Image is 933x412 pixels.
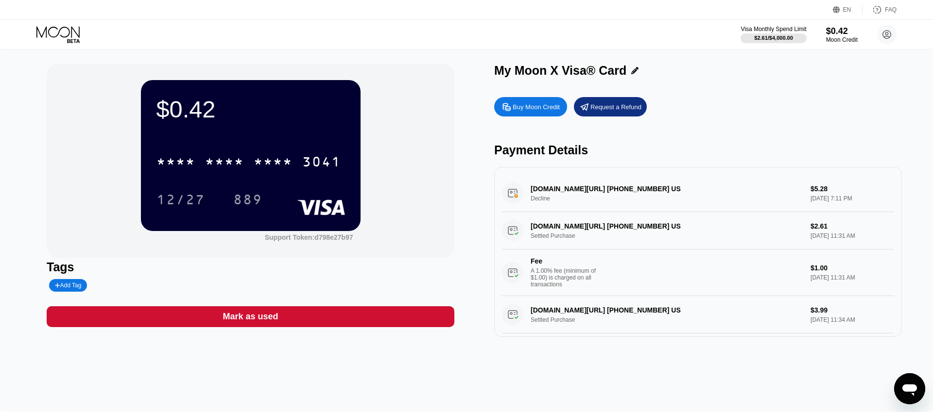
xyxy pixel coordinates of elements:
div: Moon Credit [826,36,858,43]
div: Support Token: d798e27b97 [265,233,353,241]
div: 12/27 [149,187,212,212]
div: FAQ [885,6,897,13]
div: $0.42Moon Credit [826,26,858,43]
div: FeeA 1.00% fee (minimum of $1.00) is charged on all transactions$1.00[DATE] 11:31 AM [502,249,894,296]
div: A 1.00% fee (minimum of $1.00) is charged on all transactions [531,267,604,288]
div: 3041 [302,155,341,171]
div: Buy Moon Credit [494,97,567,116]
div: Add Tag [55,282,81,289]
div: $1.00 [811,264,894,272]
div: Support Token:d798e27b97 [265,233,353,241]
div: 889 [233,193,262,209]
div: $0.42 [156,96,345,123]
iframe: Кнопка запуска окна обмена сообщениями [894,373,925,404]
div: EN [833,5,863,15]
div: Mark as used [47,306,454,327]
div: $2.61 / $4,000.00 [754,35,793,41]
div: EN [843,6,851,13]
div: Request a Refund [590,103,641,111]
div: My Moon X Visa® Card [494,64,626,78]
div: FAQ [863,5,897,15]
div: [DATE] 11:31 AM [811,274,894,281]
div: 889 [226,187,270,212]
div: Fee [531,257,599,265]
div: Visa Monthly Spend Limit$2.61/$4,000.00 [741,26,806,43]
div: Buy Moon Credit [513,103,560,111]
div: Mark as used [223,311,278,322]
div: $0.42 [826,26,858,36]
div: Request a Refund [574,97,647,116]
div: 12/27 [156,193,205,209]
div: Add Tag [49,279,87,292]
div: Payment Details [494,143,902,157]
div: Tags [47,260,454,274]
div: FeeA 1.00% fee (minimum of $1.00) is charged on all transactions$1.00[DATE] 11:34 AM [502,333,894,380]
div: Visa Monthly Spend Limit [741,26,806,33]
